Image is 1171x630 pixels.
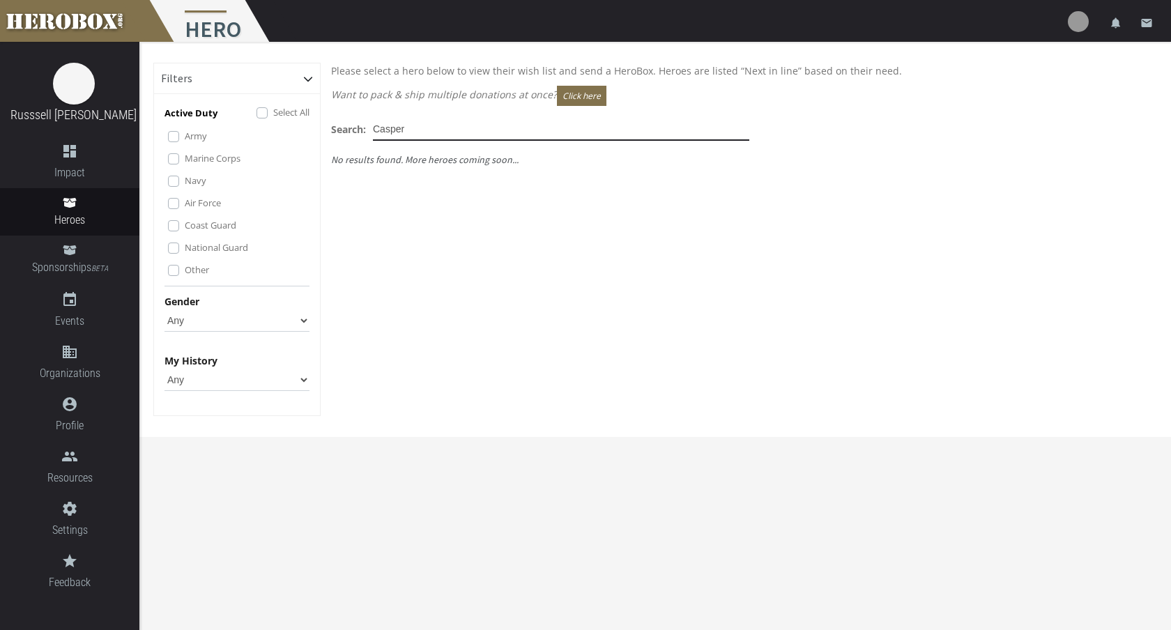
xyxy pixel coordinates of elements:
p: Active Duty [164,105,217,121]
label: Search: [331,121,366,137]
input: Try someone's name or a military base or hometown [373,118,749,141]
p: Want to pack & ship multiple donations at once? [331,86,1147,106]
label: Gender [164,293,199,309]
label: Other [185,262,209,277]
i: email [1140,17,1153,29]
h6: Filters [161,72,192,85]
i: notifications [1110,17,1122,29]
img: image [53,63,95,105]
label: Air Force [185,195,221,210]
button: Click here [557,86,606,106]
label: Select All [273,105,309,120]
a: Russsell [PERSON_NAME] [10,107,137,122]
p: Please select a hero below to view their wish list and send a HeroBox. Heroes are listed “Next in... [331,63,1147,79]
small: BETA [91,264,108,273]
img: user-image [1068,11,1089,32]
h5: No results found. More heroes coming soon... [331,155,1147,165]
label: Marine Corps [185,151,240,166]
label: My History [164,353,217,369]
label: Coast Guard [185,217,236,233]
label: National Guard [185,240,248,255]
label: Navy [185,173,206,188]
label: Army [185,128,207,144]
